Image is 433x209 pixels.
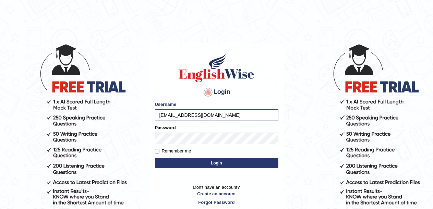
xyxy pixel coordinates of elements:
h4: Login [155,87,278,98]
label: Username [155,101,177,108]
label: Remember me [155,148,191,155]
label: Password [155,124,176,131]
img: Logo of English Wise sign in for intelligent practice with AI [178,52,256,83]
input: Remember me [155,149,159,153]
button: Login [155,158,278,168]
a: Create an account [155,190,278,197]
a: Forgot Password [155,199,278,206]
p: Don't have an account? [155,184,278,205]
